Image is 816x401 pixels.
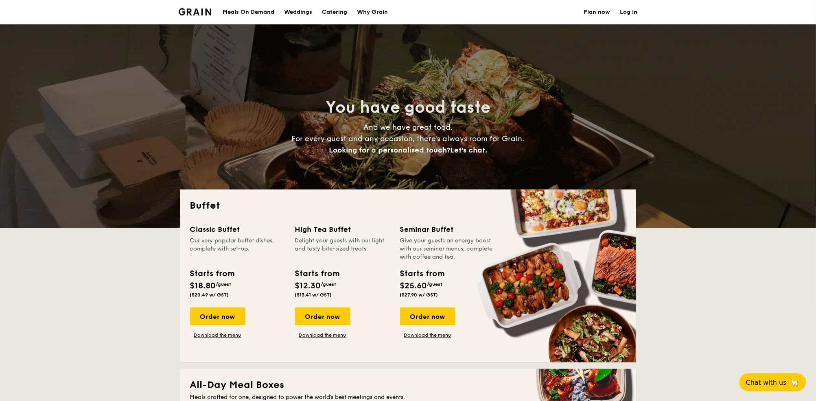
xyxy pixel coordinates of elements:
span: ($27.90 w/ GST) [400,292,438,298]
div: Starts from [190,268,234,280]
div: Order now [295,307,350,325]
span: Let's chat. [450,146,487,155]
a: Download the menu [400,332,455,338]
h2: Buffet [190,199,626,212]
div: Delight your guests with our light and tasty bite-sized treats. [295,237,390,261]
span: ($20.49 w/ GST) [190,292,229,298]
h2: All-Day Meal Boxes [190,379,626,392]
span: /guest [321,281,337,287]
span: Chat with us [746,379,787,386]
span: $18.80 [190,281,216,291]
div: Order now [190,307,245,325]
span: $12.30 [295,281,321,291]
div: Give your guests an energy boost with our seminar menus, complete with coffee and tea. [400,237,495,261]
span: $25.60 [400,281,427,291]
span: And we have great food. For every guest and any occasion, there’s always room for Grain. [292,123,525,155]
div: Order now [400,307,455,325]
span: /guest [427,281,443,287]
div: Classic Buffet [190,224,285,235]
div: High Tea Buffet [295,224,390,235]
div: Our very popular buffet dishes, complete with set-up. [190,237,285,261]
div: Starts from [400,268,444,280]
span: You have good taste [326,98,490,117]
div: Starts from [295,268,339,280]
a: Logotype [179,8,212,15]
a: Download the menu [190,332,245,338]
div: Seminar Buffet [400,224,495,235]
a: Download the menu [295,332,350,338]
img: Grain [179,8,212,15]
span: ($13.41 w/ GST) [295,292,332,298]
span: /guest [216,281,232,287]
button: Chat with us🦙 [739,373,806,391]
span: Looking for a personalised touch? [329,146,450,155]
span: 🦙 [790,378,800,387]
